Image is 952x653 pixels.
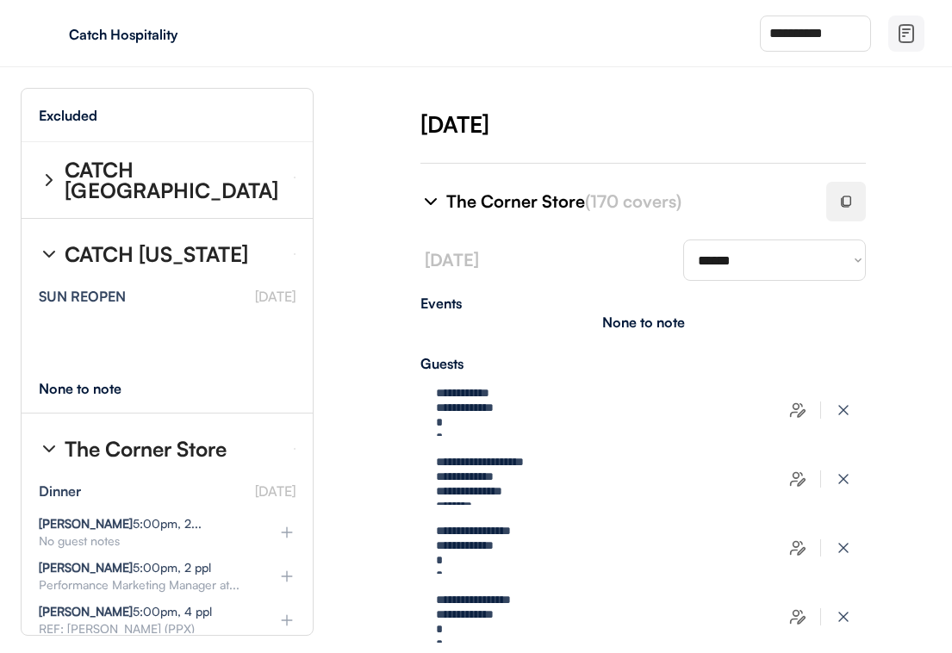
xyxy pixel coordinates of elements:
[255,288,296,305] font: [DATE]
[65,159,280,201] div: CATCH [GEOGRAPHIC_DATA]
[789,539,806,557] img: users-edit.svg
[602,315,685,329] div: None to note
[420,296,866,310] div: Events
[39,560,133,575] strong: [PERSON_NAME]
[39,382,153,395] div: None to note
[278,568,296,585] img: plus%20%281%29.svg
[39,604,133,619] strong: [PERSON_NAME]
[255,482,296,500] font: [DATE]
[65,438,227,459] div: The Corner Store
[34,20,62,47] img: yH5BAEAAAAALAAAAAABAAEAAAIBRAA7
[835,608,852,625] img: x-close%20%283%29.svg
[420,109,952,140] div: [DATE]
[39,535,251,547] div: No guest notes
[789,401,806,419] img: users-edit.svg
[65,244,248,264] div: CATCH [US_STATE]
[789,470,806,488] img: users-edit.svg
[425,249,479,271] font: [DATE]
[446,190,806,214] div: The Corner Store
[39,518,202,530] div: 5:00pm, 2...
[585,190,681,212] font: (170 covers)
[789,608,806,625] img: users-edit.svg
[39,438,59,459] img: chevron-right%20%281%29.svg
[420,357,866,370] div: Guests
[420,191,441,212] img: chevron-right%20%281%29.svg
[39,109,97,122] div: Excluded
[69,28,286,41] div: Catch Hospitality
[39,562,211,574] div: 5:00pm, 2 ppl
[39,244,59,264] img: chevron-right%20%281%29.svg
[39,623,251,635] div: REF: [PERSON_NAME] (PPX)
[39,606,212,618] div: 5:00pm, 4 ppl
[835,539,852,557] img: x-close%20%283%29.svg
[39,516,133,531] strong: [PERSON_NAME]
[896,23,917,44] img: file-02.svg
[39,170,59,190] img: chevron-right%20%281%29.svg
[835,470,852,488] img: x-close%20%283%29.svg
[835,401,852,419] img: x-close%20%283%29.svg
[278,612,296,629] img: plus%20%281%29.svg
[39,289,126,303] div: SUN REOPEN
[39,579,251,591] div: Performance Marketing Manager at...
[278,524,296,541] img: plus%20%281%29.svg
[39,484,81,498] div: Dinner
